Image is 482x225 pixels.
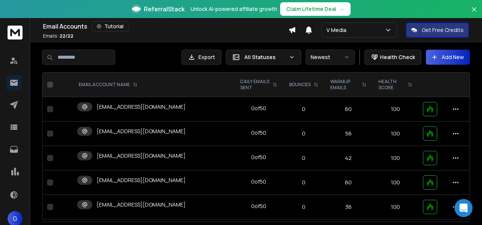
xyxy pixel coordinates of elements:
[372,170,418,195] td: 100
[97,152,186,160] p: [EMAIL_ADDRESS][DOMAIN_NAME]
[79,82,137,88] div: EMAIL ACCOUNT NAME
[324,170,372,195] td: 60
[380,53,415,61] p: Health Check
[59,33,73,39] span: 22 / 22
[251,105,266,112] div: 0 of 50
[324,122,372,146] td: 56
[251,154,266,161] div: 0 of 50
[422,26,464,34] p: Get Free Credits
[97,201,186,208] p: [EMAIL_ADDRESS][DOMAIN_NAME]
[469,5,479,23] button: Close banner
[406,23,469,38] button: Get Free Credits
[280,2,351,16] button: Claim Lifetime Deal→
[251,178,266,185] div: 0 of 50
[378,79,405,91] p: HEALTH SCORE
[372,97,418,122] td: 100
[330,79,359,91] p: WARMUP EMAILS
[240,79,270,91] p: DAILY EMAILS SENT
[251,202,266,210] div: 0 of 50
[288,179,320,186] p: 0
[306,50,355,65] button: Newest
[97,103,186,111] p: [EMAIL_ADDRESS][DOMAIN_NAME]
[97,128,186,135] p: [EMAIL_ADDRESS][DOMAIN_NAME]
[97,176,186,184] p: [EMAIL_ADDRESS][DOMAIN_NAME]
[324,195,372,219] td: 36
[289,82,311,88] p: BOUNCES
[43,21,288,32] div: Email Accounts
[244,53,286,61] p: All Statuses
[365,50,421,65] button: Health Check
[339,5,345,13] span: →
[324,146,372,170] td: 42
[455,199,473,217] div: Open Intercom Messenger
[326,26,349,34] p: V Media
[324,97,372,122] td: 60
[288,130,320,137] p: 0
[372,122,418,146] td: 100
[92,21,128,32] button: Tutorial
[182,50,221,65] button: Export
[288,154,320,162] p: 0
[43,33,73,39] p: Emails :
[288,203,320,211] p: 0
[372,195,418,219] td: 100
[372,146,418,170] td: 100
[191,5,277,13] p: Unlock AI-powered affiliate growth
[251,129,266,137] div: 0 of 50
[288,105,320,113] p: 0
[144,5,185,14] span: ReferralStack
[426,50,470,65] button: Add New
